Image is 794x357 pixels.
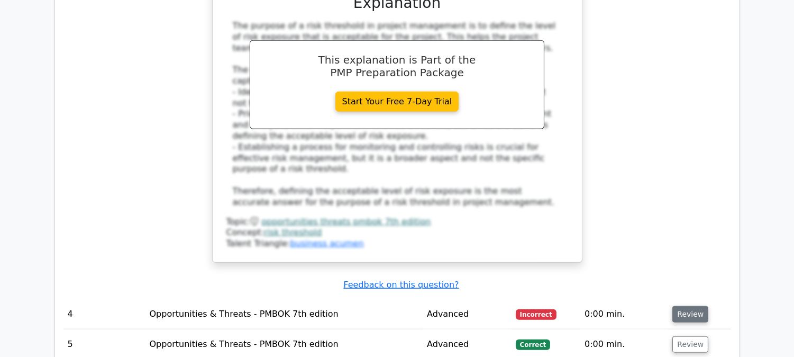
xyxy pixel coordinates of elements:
[290,238,363,248] a: business acumen
[145,299,423,329] td: Opportunities & Threats - PMBOK 7th edition
[233,21,562,208] div: The purpose of a risk threshold in project management is to define the level of risk exposure tha...
[423,299,512,329] td: Advanced
[343,280,459,290] a: Feedback on this question?
[672,336,708,353] button: Review
[580,299,668,329] td: 0:00 min.
[226,217,568,228] div: Topic:
[672,306,708,323] button: Review
[335,92,459,112] a: Start Your Free 7-Day Trial
[261,217,431,227] a: opportunities threats pmbok 7th edition
[226,227,568,238] div: Concept:
[516,340,550,350] span: Correct
[516,309,556,320] span: Incorrect
[264,227,322,237] a: risk threshold
[63,299,145,329] td: 4
[226,217,568,249] div: Talent Triangle:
